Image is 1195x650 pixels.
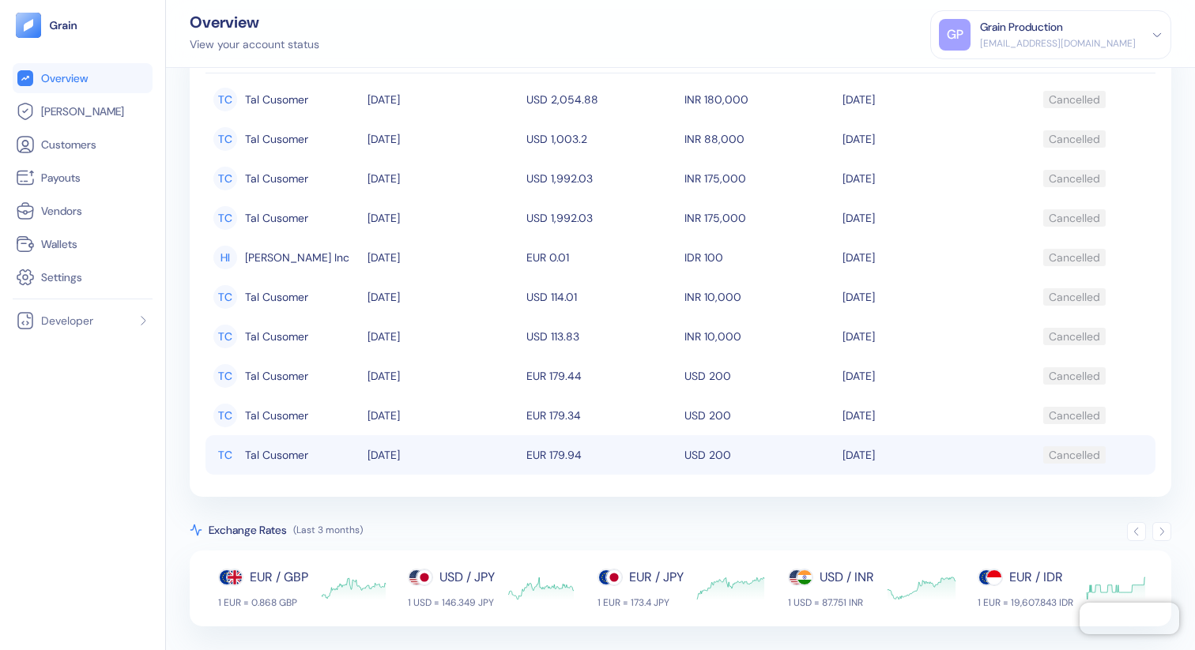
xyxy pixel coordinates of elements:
div: TC [213,285,237,309]
div: 1 EUR = 19,607.843 IDR [978,596,1073,609]
span: (Last 3 months) [293,524,363,536]
div: [EMAIL_ADDRESS][DOMAIN_NAME] [980,36,1136,51]
div: HI [213,246,237,269]
span: Tal Cusomer [245,86,308,113]
a: Wallets [16,235,149,254]
div: EUR / IDR [1009,568,1063,587]
div: View your account status [190,36,319,53]
td: USD 200 [680,356,839,396]
td: INR 10,000 [680,277,839,317]
a: Vendors [16,201,149,220]
span: Overview [41,70,88,86]
span: Tal Cusomer [245,126,308,152]
td: USD 114.01 [522,277,680,317]
td: [DATE] [839,119,997,159]
div: Cancelled [1049,126,1100,152]
a: Overview [16,69,149,88]
td: USD 200 [680,435,839,475]
div: Cancelled [1049,284,1100,310]
td: [DATE] [364,159,522,198]
div: Cancelled [1049,363,1100,389]
img: logo-tablet-V2.svg [16,13,41,38]
td: INR 180,000 [680,80,839,119]
span: Tal Cusomer [245,284,308,310]
div: 1 USD = 87.751 INR [788,596,874,609]
td: INR 175,000 [680,159,839,198]
td: [DATE] [839,159,997,198]
div: TC [213,364,237,388]
td: USD 1,003.2 [522,119,680,159]
a: Customers [16,135,149,154]
td: INR 175,000 [680,198,839,238]
div: 1 USD = 146.349 JPY [408,596,495,609]
div: TC [213,443,237,467]
div: EUR / GBP [250,568,308,587]
div: Cancelled [1049,86,1100,113]
span: Developer [41,313,93,329]
td: [DATE] [839,317,997,356]
div: TC [213,88,237,111]
div: Overview [190,14,319,30]
td: [DATE] [364,396,522,435]
div: USD / JPY [439,568,495,587]
span: Tal Cusomer [245,323,308,350]
span: Tal Cusomer [245,441,308,468]
td: USD 200 [680,396,839,435]
iframe: Chatra live chat [1080,603,1179,634]
span: Wallets [41,236,77,252]
div: Cancelled [1049,441,1100,468]
a: Settings [16,268,149,287]
div: TC [213,127,237,151]
span: Customers [41,137,96,152]
div: Cancelled [1049,205,1100,231]
td: [DATE] [839,277,997,317]
td: [DATE] [839,198,997,238]
span: Tal Cusomer [245,363,308,389]
td: [DATE] [364,80,522,119]
td: EUR 179.34 [522,396,680,435]
div: TC [213,167,237,190]
div: EUR / JPY [629,568,684,587]
td: [DATE] [839,356,997,396]
td: [DATE] [364,435,522,475]
td: IDR 100 [680,238,839,277]
td: [DATE] [839,80,997,119]
td: EUR 0.01 [522,238,680,277]
span: Tal Cusomer [245,402,308,429]
div: 1 EUR = 173.4 JPY [597,596,684,609]
span: Hickle Inc [245,244,349,271]
div: Cancelled [1049,323,1100,350]
span: Vendors [41,203,82,219]
td: USD 2,054.88 [522,80,680,119]
div: Cancelled [1049,402,1100,429]
td: INR 88,000 [680,119,839,159]
div: TC [213,325,237,348]
td: [DATE] [839,396,997,435]
td: EUR 179.94 [522,435,680,475]
td: INR 10,000 [680,317,839,356]
td: [DATE] [364,198,522,238]
a: Payouts [16,168,149,187]
span: Settings [41,269,82,285]
td: EUR 179.44 [522,356,680,396]
a: [PERSON_NAME] [16,102,149,121]
span: Payouts [41,170,81,186]
div: Cancelled [1049,165,1100,192]
div: USD / INR [820,568,874,587]
div: Grain Production [980,19,1063,36]
td: [DATE] [364,238,522,277]
span: [PERSON_NAME] [41,103,124,119]
div: 1 EUR = 0.868 GBP [218,596,308,609]
span: Exchange Rates [209,522,287,538]
td: [DATE] [364,277,522,317]
div: GP [939,19,971,51]
td: [DATE] [839,435,997,475]
td: [DATE] [839,238,997,277]
td: [DATE] [364,119,522,159]
img: logo [49,20,78,31]
td: USD 1,992.03 [522,159,680,198]
div: TC [213,206,237,230]
td: USD 1,992.03 [522,198,680,238]
span: Tal Cusomer [245,205,308,231]
div: Cancelled [1049,244,1100,271]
